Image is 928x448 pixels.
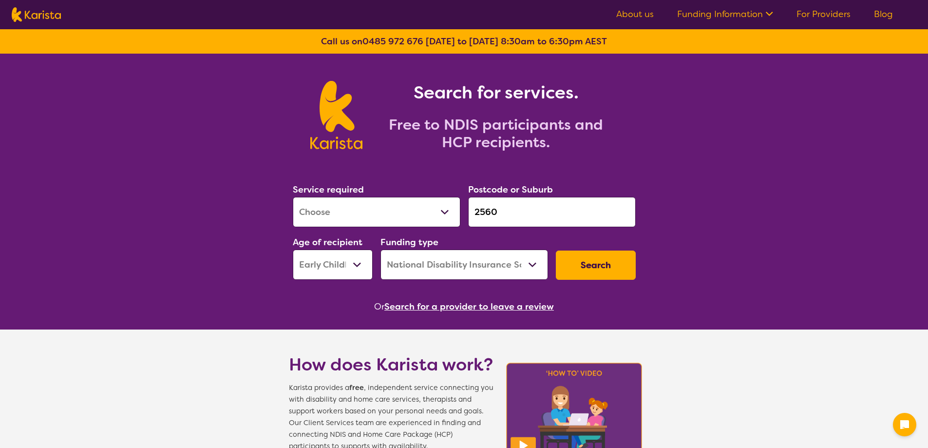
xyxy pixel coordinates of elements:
[556,251,636,280] button: Search
[468,184,553,195] label: Postcode or Suburb
[796,8,851,20] a: For Providers
[289,353,493,376] h1: How does Karista work?
[874,8,893,20] a: Blog
[374,116,618,151] h2: Free to NDIS participants and HCP recipients.
[616,8,654,20] a: About us
[12,7,61,22] img: Karista logo
[677,8,773,20] a: Funding Information
[321,36,607,47] b: Call us on [DATE] to [DATE] 8:30am to 6:30pm AEST
[380,236,438,248] label: Funding type
[362,36,423,47] a: 0485 972 676
[293,236,362,248] label: Age of recipient
[310,81,362,149] img: Karista logo
[374,81,618,104] h1: Search for services.
[384,299,554,314] button: Search for a provider to leave a review
[349,383,364,392] b: free
[468,197,636,227] input: Type
[374,299,384,314] span: Or
[293,184,364,195] label: Service required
